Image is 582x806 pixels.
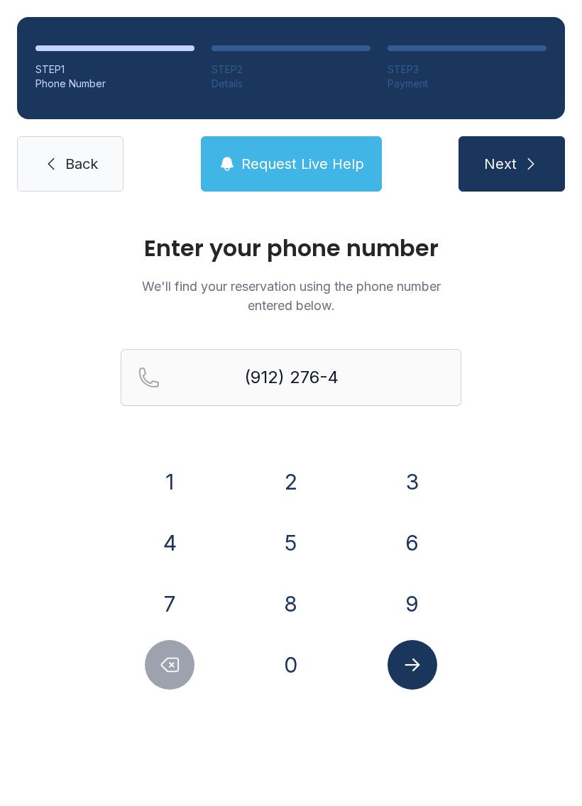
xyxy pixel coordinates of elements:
h1: Enter your phone number [121,237,461,260]
p: We'll find your reservation using the phone number entered below. [121,277,461,315]
div: Details [212,77,370,91]
button: 6 [388,518,437,568]
span: Request Live Help [241,154,364,174]
button: 4 [145,518,194,568]
div: STEP 3 [388,62,547,77]
button: 5 [266,518,316,568]
button: 9 [388,579,437,629]
div: Phone Number [35,77,194,91]
div: STEP 1 [35,62,194,77]
button: 3 [388,457,437,507]
button: 8 [266,579,316,629]
button: Submit lookup form [388,640,437,690]
span: Back [65,154,98,174]
button: 2 [266,457,316,507]
input: Reservation phone number [121,349,461,406]
div: STEP 2 [212,62,370,77]
span: Next [484,154,517,174]
button: Delete number [145,640,194,690]
button: 1 [145,457,194,507]
button: 0 [266,640,316,690]
button: 7 [145,579,194,629]
div: Payment [388,77,547,91]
